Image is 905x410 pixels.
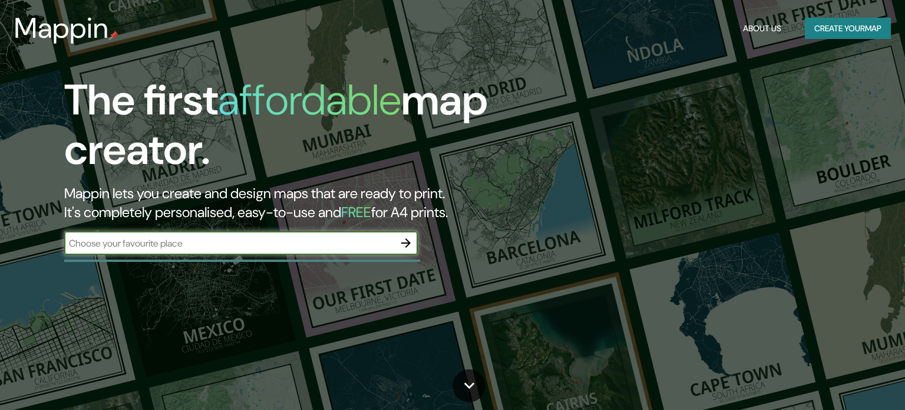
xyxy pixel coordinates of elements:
h3: Mappin [14,12,109,45]
img: mappin-pin [109,31,118,40]
h1: The first map creator. [64,76,517,184]
h5: FREE [341,203,371,221]
input: Choose your favourite place [64,237,394,250]
button: Create yourmap [805,18,891,40]
button: About Us [738,18,786,40]
h1: affordable [218,73,401,127]
h2: Mappin lets you create and design maps that are ready to print. It's completely personalised, eas... [64,184,517,222]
